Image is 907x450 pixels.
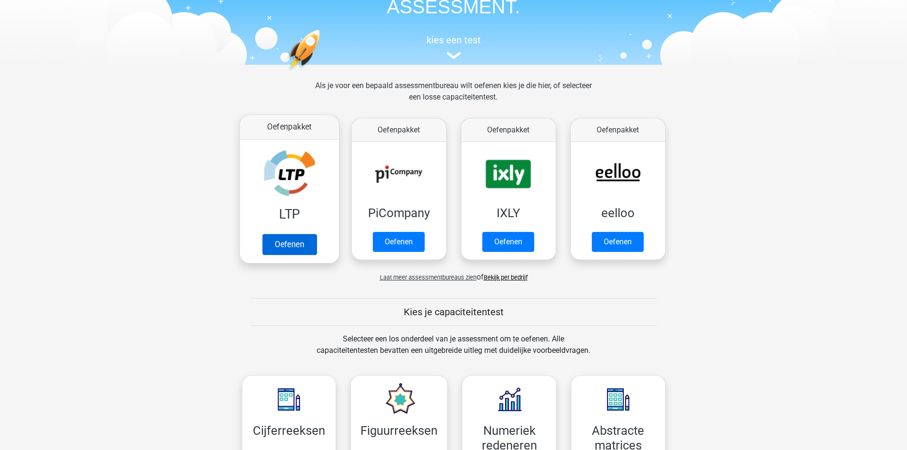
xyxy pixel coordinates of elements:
div: Selecteer een los onderdeel van je assessment om te oefenen. Alle capaciteitentesten bevatten een... [308,333,599,368]
a: kies een test [235,34,673,60]
span: Laat meer assessmentbureaus zien [380,274,477,281]
div: Als je voor een bepaald assessmentbureau wilt oefenen kies je die hier, of selecteer een losse ca... [308,80,599,114]
a: Oefenen [373,232,425,252]
h5: Kies je capaciteitentest [250,306,657,318]
a: Oefenen [482,232,534,252]
a: Oefenen [262,234,316,255]
h5: kies een test [235,34,673,46]
img: oefenen [287,30,357,116]
img: assessment [447,52,461,59]
a: Bekijk per bedrijf [484,274,528,281]
div: of [235,264,673,283]
a: Oefenen [592,232,644,252]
